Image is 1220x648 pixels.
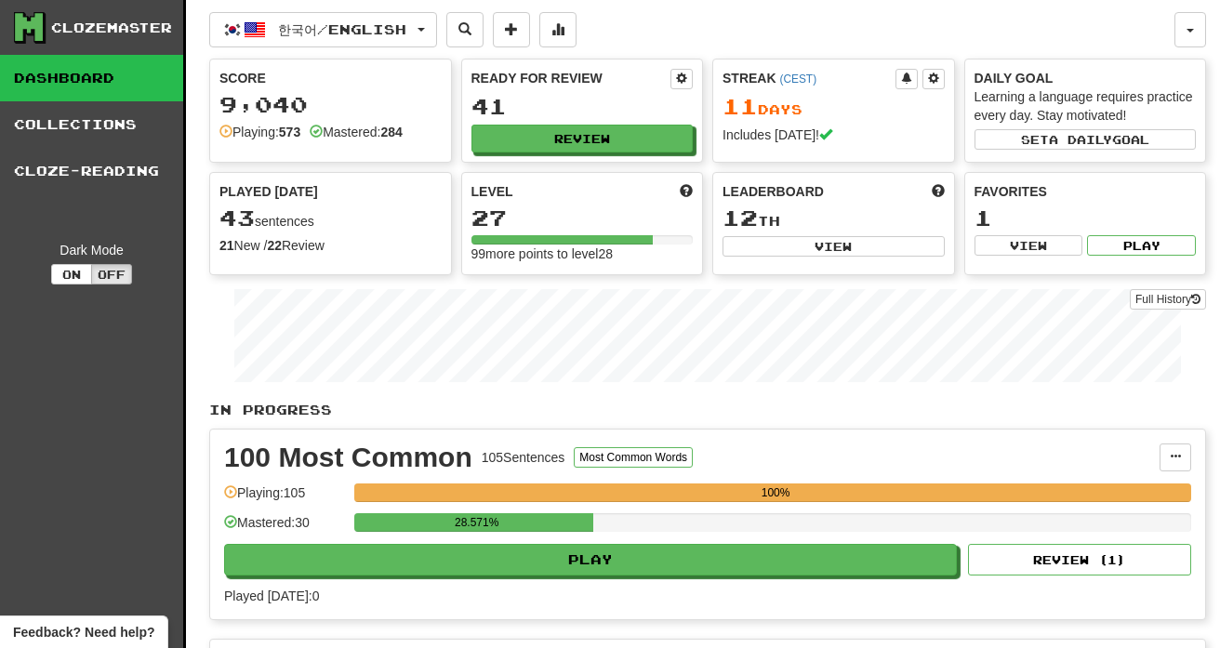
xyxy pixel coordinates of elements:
[360,513,593,532] div: 28.571%
[471,125,694,152] button: Review
[723,126,945,144] div: Includes [DATE]!
[219,236,442,255] div: New / Review
[482,448,565,467] div: 105 Sentences
[219,206,442,231] div: sentences
[975,129,1197,150] button: Seta dailygoal
[680,182,693,201] span: Score more points to level up
[278,21,406,37] span: 한국어 / English
[975,87,1197,125] div: Learning a language requires practice every day. Stay motivated!
[51,264,92,284] button: On
[209,12,437,47] button: 한국어/English
[279,125,300,139] strong: 573
[267,238,282,253] strong: 22
[1087,235,1196,256] button: Play
[219,205,255,231] span: 43
[975,235,1083,256] button: View
[1049,133,1112,146] span: a daily
[471,245,694,263] div: 99 more points to level 28
[446,12,484,47] button: Search sentences
[219,123,300,141] div: Playing:
[380,125,402,139] strong: 284
[209,401,1206,419] p: In Progress
[975,69,1197,87] div: Daily Goal
[1130,289,1206,310] a: Full History
[493,12,530,47] button: Add sentence to collection
[723,69,895,87] div: Streak
[51,19,172,37] div: Clozemaster
[224,544,957,575] button: Play
[224,443,472,471] div: 100 Most Common
[723,95,945,119] div: Day s
[360,483,1191,502] div: 100%
[219,69,442,87] div: Score
[723,206,945,231] div: th
[471,182,513,201] span: Level
[779,73,816,86] a: (CEST)
[723,236,945,257] button: View
[723,93,758,119] span: 11
[471,206,694,230] div: 27
[539,12,577,47] button: More stats
[975,206,1197,230] div: 1
[932,182,945,201] span: This week in points, UTC
[219,182,318,201] span: Played [DATE]
[219,238,234,253] strong: 21
[574,447,693,468] button: Most Common Words
[471,95,694,118] div: 41
[310,123,403,141] div: Mastered:
[224,483,345,514] div: Playing: 105
[224,588,319,603] span: Played [DATE]: 0
[219,93,442,116] div: 9,040
[13,623,154,641] span: Open feedback widget
[14,241,169,259] div: Dark Mode
[91,264,132,284] button: Off
[968,544,1191,575] button: Review (1)
[224,513,345,544] div: Mastered: 30
[471,69,671,87] div: Ready for Review
[723,205,758,231] span: 12
[723,182,824,201] span: Leaderboard
[975,182,1197,201] div: Favorites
